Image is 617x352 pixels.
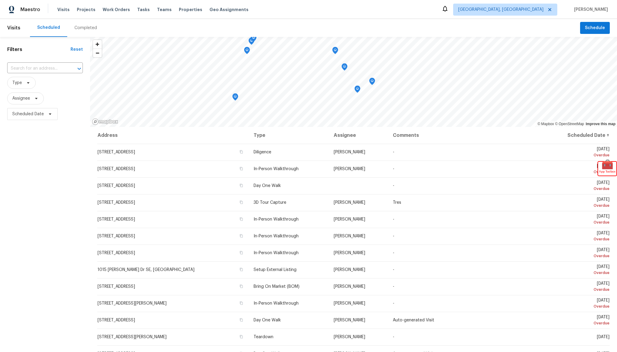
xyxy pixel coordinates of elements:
[334,251,365,255] span: [PERSON_NAME]
[98,284,135,289] span: [STREET_ADDRESS]
[547,287,609,293] div: Overdue
[232,93,238,103] div: Map marker
[98,335,167,339] span: [STREET_ADDRESS][PERSON_NAME]
[137,8,150,12] span: Tasks
[75,65,83,73] button: Open
[20,7,40,13] span: Maestro
[37,25,60,31] div: Scheduled
[239,149,244,155] button: Copy Address
[239,216,244,222] button: Copy Address
[354,86,360,95] div: Map marker
[239,183,244,188] button: Copy Address
[369,78,375,87] div: Map marker
[585,24,605,32] span: Schedule
[239,233,244,239] button: Copy Address
[598,162,616,168] span: 🧰
[98,251,135,255] span: [STREET_ADDRESS]
[12,95,30,101] span: Assignee
[393,167,394,171] span: -
[98,301,167,305] span: [STREET_ADDRESS][PERSON_NAME]
[334,200,365,205] span: [PERSON_NAME]
[98,167,135,171] span: [STREET_ADDRESS]
[599,169,615,175] span: App Toolbox
[239,267,244,272] button: Copy Address
[248,38,254,47] div: Map marker
[547,303,609,309] div: Overdue
[209,7,248,13] span: Geo Assignments
[249,127,329,144] th: Type
[547,164,609,175] span: [DATE]
[93,49,102,57] button: Zoom out
[90,37,617,127] canvas: Map
[254,335,273,339] span: Teardown
[555,122,584,126] a: OpenStreetMap
[547,147,609,158] span: [DATE]
[239,317,244,323] button: Copy Address
[332,47,338,56] div: Map marker
[342,63,348,73] div: Map marker
[254,167,299,171] span: In-Person Walkthrough
[239,200,244,205] button: Copy Address
[254,251,299,255] span: In-Person Walkthrough
[239,300,244,306] button: Copy Address
[393,234,394,238] span: -
[547,197,609,209] span: [DATE]
[98,234,135,238] span: [STREET_ADDRESS]
[586,122,615,126] a: Improve this map
[98,318,135,322] span: [STREET_ADDRESS]
[597,335,609,339] span: [DATE]
[334,234,365,238] span: [PERSON_NAME]
[254,301,299,305] span: In-Person Walkthrough
[254,268,296,272] span: Setup External Listing
[547,219,609,225] div: Overdue
[547,281,609,293] span: [DATE]
[547,270,609,276] div: Overdue
[251,35,257,44] div: Map marker
[393,150,394,154] span: -
[393,284,394,289] span: -
[393,318,434,322] span: Auto-generated Visit
[239,250,244,255] button: Copy Address
[547,298,609,309] span: [DATE]
[547,181,609,192] span: [DATE]
[239,334,244,339] button: Copy Address
[12,111,44,117] span: Scheduled Date
[547,315,609,326] span: [DATE]
[157,7,172,13] span: Teams
[7,47,71,53] h1: Filters
[77,7,95,13] span: Projects
[97,127,249,144] th: Address
[254,217,299,221] span: In-Person Walkthrough
[393,335,394,339] span: -
[254,318,281,322] span: Day One Walk
[547,320,609,326] div: Overdue
[547,265,609,276] span: [DATE]
[12,80,22,86] span: Type
[98,150,135,154] span: [STREET_ADDRESS]
[244,47,250,56] div: Map marker
[393,184,394,188] span: -
[393,268,394,272] span: -
[393,217,394,221] span: -
[74,25,97,31] div: Completed
[7,64,66,73] input: Search for an address...
[103,7,130,13] span: Work Orders
[254,150,271,154] span: Diligence
[334,268,365,272] span: [PERSON_NAME]
[334,318,365,322] span: [PERSON_NAME]
[179,7,202,13] span: Properties
[98,184,135,188] span: [STREET_ADDRESS]
[98,200,135,205] span: [STREET_ADDRESS]
[93,40,102,49] button: Zoom in
[547,152,609,158] div: Overdue
[580,22,610,34] button: Schedule
[254,234,299,238] span: In-Person Walkthrough
[334,284,365,289] span: [PERSON_NAME]
[547,186,609,192] div: Overdue
[334,301,365,305] span: [PERSON_NAME]
[542,127,610,144] th: Scheduled Date ↑
[254,200,286,205] span: 3D Tour Capture
[537,122,554,126] a: Mapbox
[98,217,135,221] span: [STREET_ADDRESS]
